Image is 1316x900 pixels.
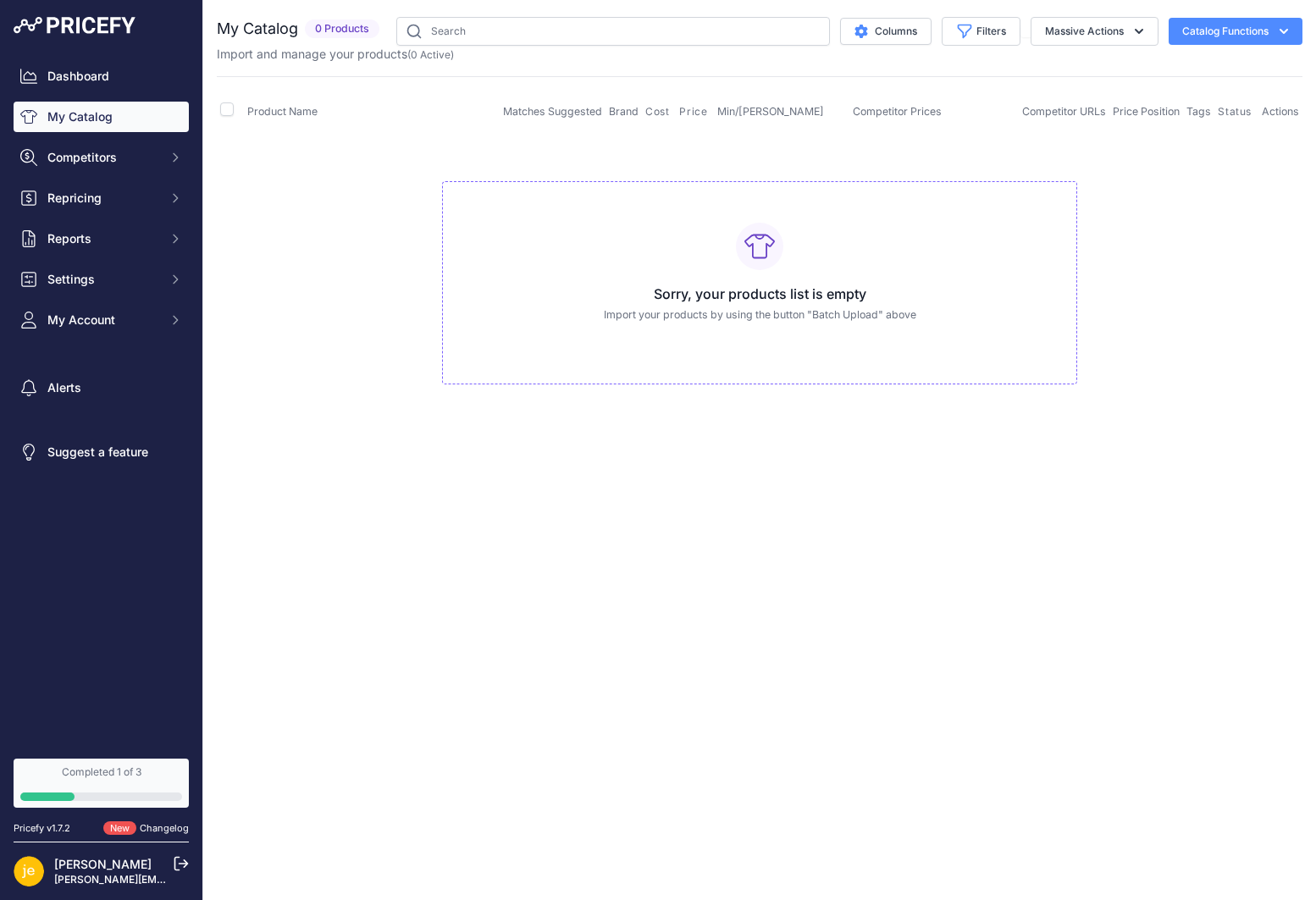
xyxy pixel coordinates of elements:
span: Status [1218,105,1252,119]
span: My Account [47,312,158,329]
button: Price [679,105,711,119]
button: Reports [14,224,189,254]
a: Suggest a feature [14,437,189,467]
span: Actions [1262,105,1299,118]
h2: My Catalog [217,17,298,41]
a: My Catalog [14,102,189,132]
span: Cost [645,105,669,119]
a: [PERSON_NAME] [54,857,152,871]
nav: Sidebar [14,61,189,738]
p: Import and manage your products [217,46,454,63]
a: 0 Active [411,48,451,61]
button: Cost [645,105,672,119]
span: Settings [47,271,158,288]
span: Price Position [1113,105,1180,118]
span: Product Name [247,105,318,118]
span: Competitor Prices [853,105,942,118]
span: Brand [609,105,639,118]
img: Pricefy Logo [14,17,135,34]
a: Dashboard [14,61,189,91]
button: Columns [840,18,932,45]
span: ( ) [407,48,454,61]
button: Filters [942,17,1020,46]
a: [PERSON_NAME][EMAIL_ADDRESS][DOMAIN_NAME] [54,873,315,886]
a: Completed 1 of 3 [14,759,189,808]
span: Price [679,105,707,119]
span: Tags [1186,105,1211,118]
button: Catalog Functions [1169,18,1302,45]
button: Repricing [14,183,189,213]
div: Pricefy v1.7.2 [14,821,70,836]
h3: Sorry, your products list is empty [456,284,1063,304]
button: Competitors [14,142,189,173]
span: Matches Suggested [503,105,602,118]
span: Competitor URLs [1022,105,1106,118]
input: Search [396,17,830,46]
button: Massive Actions [1031,17,1158,46]
span: Reports [47,230,158,247]
button: Settings [14,264,189,295]
a: Changelog [140,822,189,834]
button: My Account [14,305,189,335]
p: Import your products by using the button "Batch Upload" above [456,307,1063,323]
a: Alerts [14,373,189,403]
span: 0 Products [305,19,379,39]
span: New [103,821,136,836]
span: Competitors [47,149,158,166]
span: Repricing [47,190,158,207]
span: Min/[PERSON_NAME] [717,105,824,118]
div: Completed 1 of 3 [20,765,182,779]
button: Status [1218,105,1255,119]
